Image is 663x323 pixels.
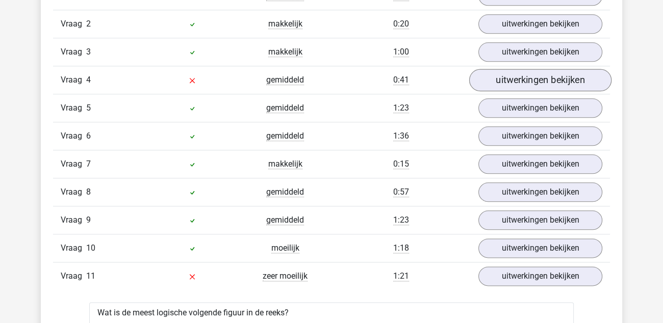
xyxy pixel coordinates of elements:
[61,270,86,282] span: Vraag
[61,130,86,142] span: Vraag
[393,243,409,253] span: 1:18
[263,271,308,281] span: zeer moeilijk
[268,19,302,29] span: makkelijk
[478,154,602,174] a: uitwerkingen bekijken
[393,19,409,29] span: 0:20
[393,75,409,85] span: 0:41
[266,215,304,225] span: gemiddeld
[61,18,86,30] span: Vraag
[86,19,91,29] span: 2
[86,75,91,85] span: 4
[86,271,95,281] span: 11
[478,42,602,62] a: uitwerkingen bekijken
[266,187,304,197] span: gemiddeld
[478,14,602,34] a: uitwerkingen bekijken
[86,159,91,169] span: 7
[393,271,409,281] span: 1:21
[393,215,409,225] span: 1:23
[393,103,409,113] span: 1:23
[61,214,86,226] span: Vraag
[478,210,602,230] a: uitwerkingen bekijken
[61,102,86,114] span: Vraag
[61,186,86,198] span: Vraag
[86,131,91,141] span: 6
[393,187,409,197] span: 0:57
[478,238,602,258] a: uitwerkingen bekijken
[86,243,95,253] span: 10
[268,47,302,57] span: makkelijk
[469,69,611,91] a: uitwerkingen bekijken
[61,158,86,170] span: Vraag
[478,98,602,118] a: uitwerkingen bekijken
[478,266,602,286] a: uitwerkingen bekijken
[393,131,409,141] span: 1:36
[268,159,302,169] span: makkelijk
[266,75,304,85] span: gemiddeld
[393,47,409,57] span: 1:00
[86,103,91,113] span: 5
[86,187,91,197] span: 8
[478,126,602,146] a: uitwerkingen bekijken
[86,215,91,225] span: 9
[478,182,602,202] a: uitwerkingen bekijken
[266,131,304,141] span: gemiddeld
[61,242,86,254] span: Vraag
[61,46,86,58] span: Vraag
[266,103,304,113] span: gemiddeld
[271,243,299,253] span: moeilijk
[393,159,409,169] span: 0:15
[61,74,86,86] span: Vraag
[86,47,91,57] span: 3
